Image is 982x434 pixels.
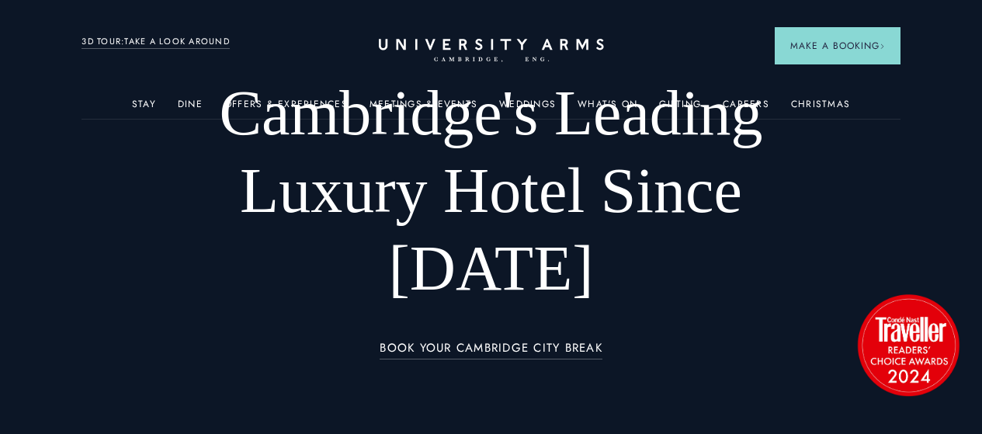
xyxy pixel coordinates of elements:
[880,43,885,49] img: Arrow icon
[659,99,701,119] a: Gifting
[723,99,769,119] a: Careers
[790,39,885,53] span: Make a Booking
[775,27,900,64] button: Make a BookingArrow icon
[850,286,966,403] img: image-2524eff8f0c5d55edbf694693304c4387916dea5-1501x1501-png
[578,99,637,119] a: What's On
[380,342,602,359] a: BOOK YOUR CAMBRIDGE CITY BREAK
[370,99,477,119] a: Meetings & Events
[791,99,850,119] a: Christmas
[499,99,556,119] a: Weddings
[82,35,230,49] a: 3D TOUR:TAKE A LOOK AROUND
[164,75,818,307] h1: Cambridge's Leading Luxury Hotel Since [DATE]
[178,99,203,119] a: Dine
[379,39,604,63] a: Home
[224,99,348,119] a: Offers & Experiences
[132,99,156,119] a: Stay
